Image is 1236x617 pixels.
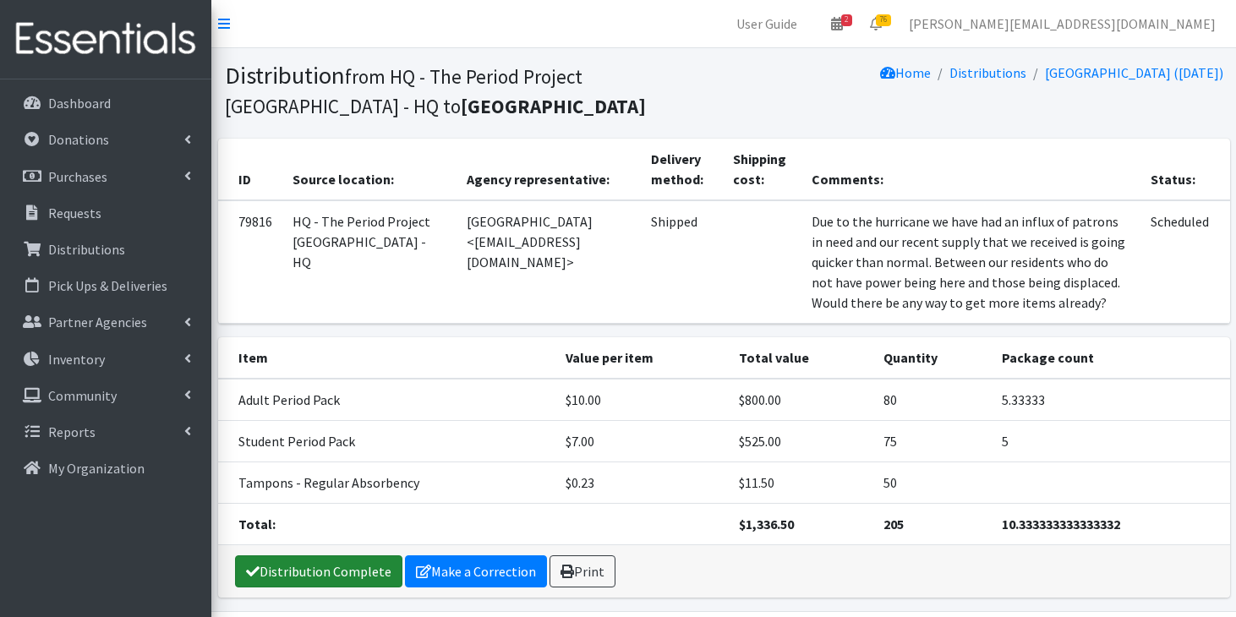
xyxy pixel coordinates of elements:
[48,205,101,221] p: Requests
[880,64,931,81] a: Home
[48,351,105,368] p: Inventory
[555,337,729,379] th: Value per item
[818,7,856,41] a: 2
[1002,516,1120,532] strong: 10.333333333333332
[7,415,205,449] a: Reports
[641,139,722,200] th: Delivery method:
[7,379,205,412] a: Community
[7,451,205,485] a: My Organization
[723,139,802,200] th: Shipping cost:
[1140,200,1229,324] td: Scheduled
[7,342,205,376] a: Inventory
[48,314,147,330] p: Partner Agencies
[48,241,125,258] p: Distributions
[235,555,402,587] a: Distribution Complete
[949,64,1026,81] a: Distributions
[48,95,111,112] p: Dashboard
[7,123,205,156] a: Donations
[641,200,722,324] td: Shipped
[873,379,993,421] td: 80
[218,337,556,379] th: Item
[729,379,873,421] td: $800.00
[555,421,729,462] td: $7.00
[48,168,107,185] p: Purchases
[457,200,641,324] td: [GEOGRAPHIC_DATA] <[EMAIL_ADDRESS][DOMAIN_NAME]>
[992,421,1229,462] td: 5
[218,379,556,421] td: Adult Period Pack
[856,7,895,41] a: 76
[883,516,904,532] strong: 205
[48,460,145,477] p: My Organization
[729,462,873,504] td: $11.50
[873,462,993,504] td: 50
[739,516,794,532] strong: $1,336.50
[218,462,556,504] td: Tampons - Regular Absorbency
[218,139,282,200] th: ID
[729,337,873,379] th: Total value
[841,14,852,26] span: 2
[48,387,117,404] p: Community
[218,200,282,324] td: 79816
[895,7,1229,41] a: [PERSON_NAME][EMAIL_ADDRESS][DOMAIN_NAME]
[282,139,457,200] th: Source location:
[555,379,729,421] td: $10.00
[48,423,96,440] p: Reports
[555,462,729,504] td: $0.23
[873,337,993,379] th: Quantity
[7,160,205,194] a: Purchases
[218,421,556,462] td: Student Period Pack
[7,232,205,266] a: Distributions
[1140,139,1229,200] th: Status:
[7,196,205,230] a: Requests
[992,337,1229,379] th: Package count
[1045,64,1223,81] a: [GEOGRAPHIC_DATA] ([DATE])
[48,131,109,148] p: Donations
[48,277,167,294] p: Pick Ups & Deliveries
[723,7,811,41] a: User Guide
[7,11,205,68] img: HumanEssentials
[876,14,891,26] span: 76
[282,200,457,324] td: HQ - The Period Project [GEOGRAPHIC_DATA] - HQ
[550,555,615,587] a: Print
[992,379,1229,421] td: 5.33333
[405,555,547,587] a: Make a Correction
[801,139,1140,200] th: Comments:
[461,94,646,118] b: [GEOGRAPHIC_DATA]
[7,86,205,120] a: Dashboard
[873,421,993,462] td: 75
[238,516,276,532] strong: Total:
[457,139,641,200] th: Agency representative:
[225,64,646,118] small: from HQ - The Period Project [GEOGRAPHIC_DATA] - HQ to
[225,61,718,119] h1: Distribution
[729,421,873,462] td: $525.00
[7,305,205,339] a: Partner Agencies
[7,269,205,303] a: Pick Ups & Deliveries
[801,200,1140,324] td: Due to the hurricane we have had an influx of patrons in need and our recent supply that we recei...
